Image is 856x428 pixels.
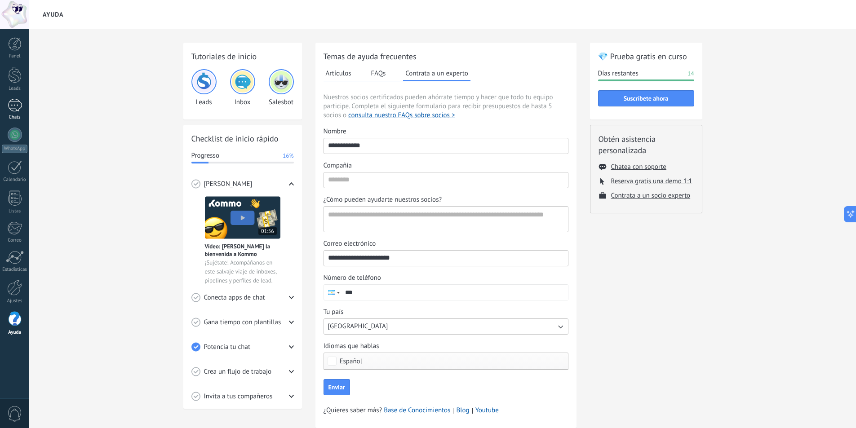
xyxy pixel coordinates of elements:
[324,251,568,265] input: Correo electrónico
[324,138,568,153] input: Nombre
[2,145,27,153] div: WhatsApp
[324,285,341,300] div: Argentina: + 54
[2,86,28,92] div: Leads
[324,66,354,80] button: Artículos
[384,406,450,415] a: Base de Conocimientos
[324,207,566,232] textarea: ¿Cómo pueden ayudarte nuestros socios?
[324,127,346,136] span: Nombre
[598,51,694,62] h2: 💎 Prueba gratis en curso
[328,322,388,331] span: [GEOGRAPHIC_DATA]
[230,69,255,106] div: Inbox
[598,90,694,106] button: Suscríbete ahora
[624,95,669,101] span: Suscríbete ahora
[369,66,388,80] button: FAQs
[2,238,28,243] div: Correo
[191,151,219,160] span: Progresso
[348,111,455,120] button: consulta nuestro FAQs sobre socios >
[403,66,470,81] button: Contrata a un experto
[598,69,639,78] span: Días restantes
[269,69,294,106] div: Salesbot
[205,243,280,258] span: Vídeo: [PERSON_NAME] la bienvenida a Kommo
[456,406,469,415] a: Blog
[324,274,381,282] span: Número de teléfono
[324,195,442,204] span: ¿Cómo pueden ayudarte nuestros socios?
[2,177,28,183] div: Calendario
[340,358,363,365] span: Español
[205,258,280,285] span: ¡Sujétate! Acompáñanos en este salvaje viaje de inboxes, pipelines y perfiles de lead.
[475,406,499,415] a: Youtube
[2,208,28,214] div: Listas
[611,163,666,171] button: Chatea con soporte
[611,177,692,185] button: Reserva gratis una demo 1:1
[2,53,28,59] div: Panel
[2,267,28,273] div: Estadísticas
[191,133,294,144] h2: Checklist de inicio rápido
[191,69,217,106] div: Leads
[204,392,273,401] span: Invita a tus compañeros
[324,239,376,248] span: Correo electrónico
[687,69,694,78] span: 14
[191,51,294,62] h2: Tutoriales de inicio
[2,330,28,335] div: Ayuda
[204,180,253,189] span: [PERSON_NAME]
[2,115,28,120] div: Chats
[204,343,251,352] span: Potencia tu chat
[2,298,28,304] div: Ajustes
[324,379,350,395] button: Enviar
[283,151,293,160] span: 16%
[341,285,568,300] input: Número de teléfono
[324,318,568,335] button: Tu país
[599,133,694,156] h2: Obtén asistencia personalizada
[611,191,691,200] button: Contrata a un socio experto
[324,51,568,62] h2: Temas de ayuda frecuentes
[204,293,265,302] span: Conecta apps de chat
[205,196,280,239] img: Meet video
[324,93,568,120] span: Nuestros socios certificados pueden ahórrate tiempo y hacer que todo tu equipo participe. Complet...
[324,406,499,415] span: ¿Quieres saber más?
[324,161,352,170] span: Compañía
[328,384,345,390] span: Enviar
[204,367,272,376] span: Crea un flujo de trabajo
[324,342,379,351] span: Idiomas que hablas
[324,308,344,317] span: Tu país
[324,172,568,187] input: Compañía
[204,318,281,327] span: Gana tiempo con plantillas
